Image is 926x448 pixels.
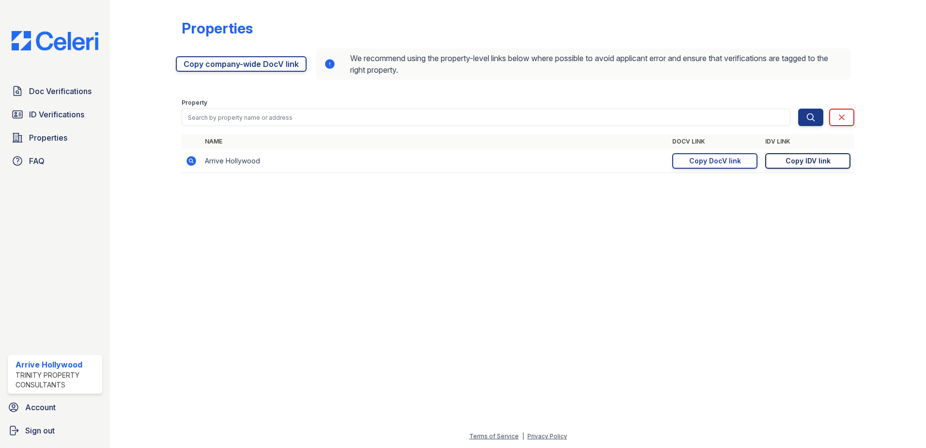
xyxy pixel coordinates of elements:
a: Copy DocV link [672,153,757,169]
td: Arrive Hollywood [201,149,668,173]
a: Copy IDV link [765,153,850,169]
div: We recommend using the property-level links below where possible to avoid applicant error and ens... [316,48,850,80]
label: Property [182,99,207,107]
a: FAQ [8,151,102,171]
th: IDV Link [761,134,854,149]
span: Properties [29,132,67,144]
div: Copy IDV link [786,156,831,166]
th: Name [201,134,668,149]
div: Properties [182,19,253,37]
span: Sign out [25,425,55,436]
span: FAQ [29,155,45,167]
a: Properties [8,128,102,147]
th: DocV Link [668,134,761,149]
span: Account [25,401,56,413]
div: Trinity Property Consultants [15,370,98,390]
a: ID Verifications [8,105,102,124]
a: Sign out [4,421,106,440]
a: Doc Verifications [8,81,102,101]
a: Copy company-wide DocV link [176,56,307,72]
div: Arrive Hollywood [15,359,98,370]
a: Account [4,398,106,417]
img: CE_Logo_Blue-a8612792a0a2168367f1c8372b55b34899dd931a85d93a1a3d3e32e68fde9ad4.png [4,31,106,50]
a: Terms of Service [469,432,519,440]
div: | [522,432,524,440]
span: ID Verifications [29,109,84,120]
span: Doc Verifications [29,85,92,97]
div: Copy DocV link [689,156,741,166]
a: Privacy Policy [527,432,567,440]
input: Search by property name or address [182,109,790,126]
